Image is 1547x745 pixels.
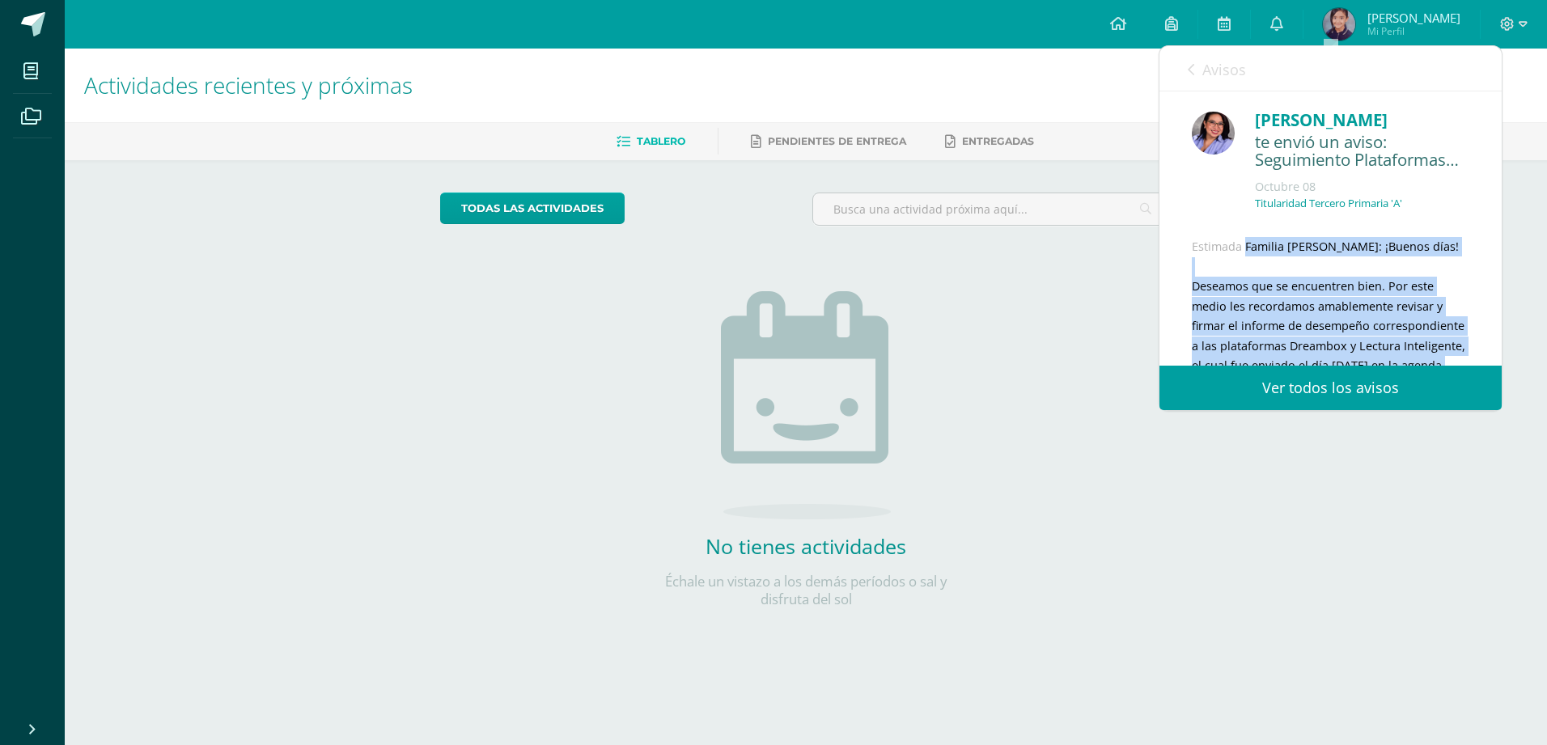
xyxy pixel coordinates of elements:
span: Pendientes de entrega [768,135,906,147]
a: Entregadas [945,129,1034,155]
div: Octubre 08 [1255,179,1469,195]
span: Entregadas [962,135,1034,147]
span: [PERSON_NAME] [1367,10,1460,26]
img: 321495a025efca5e6548698b380103f7.png [1323,8,1355,40]
p: Titularidad Tercero Primaria 'A' [1255,197,1402,210]
a: Tablero [617,129,685,155]
a: Pendientes de entrega [751,129,906,155]
span: Mi Perfil [1367,24,1460,38]
img: c7252274f4342c4e93fe4d3a225bdacd.png [1192,112,1235,155]
div: te envió un aviso: Seguimiento Plataformas Dreambox y Lectura Inteligente [1255,133,1469,171]
p: Échale un vistazo a los demás períodos o sal y disfruta del sol [644,573,968,608]
a: todas las Actividades [440,193,625,224]
input: Busca una actividad próxima aquí... [813,193,1172,225]
span: Avisos [1202,60,1246,79]
span: Tablero [637,135,685,147]
img: no_activities.png [721,291,891,519]
h2: No tienes actividades [644,532,968,560]
a: Ver todos los avisos [1159,366,1502,410]
span: Actividades recientes y próximas [84,70,413,100]
div: [PERSON_NAME] [1255,108,1469,133]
